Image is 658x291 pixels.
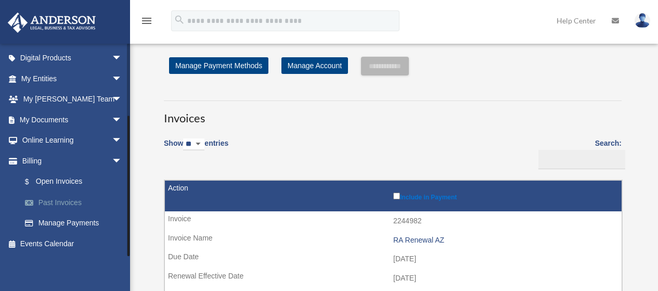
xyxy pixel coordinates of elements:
a: My Documentsarrow_drop_down [7,109,138,130]
span: arrow_drop_down [112,109,133,131]
a: menu [140,18,153,27]
h3: Invoices [164,100,622,126]
td: [DATE] [165,249,622,269]
span: arrow_drop_down [112,48,133,69]
td: 2244982 [165,211,622,231]
label: Include in Payment [393,191,616,201]
a: My Entitiesarrow_drop_down [7,68,138,89]
a: Manage Payment Methods [169,57,268,74]
span: arrow_drop_down [112,150,133,172]
span: arrow_drop_down [112,68,133,90]
a: Online Learningarrow_drop_down [7,130,138,151]
a: Events Calendar [7,233,138,254]
i: search [174,14,185,26]
a: My [PERSON_NAME] Teamarrow_drop_down [7,89,138,110]
img: User Pic [635,13,650,28]
td: [DATE] [165,269,622,288]
a: Digital Productsarrow_drop_down [7,48,138,69]
i: menu [140,15,153,27]
input: Search: [538,150,625,170]
span: arrow_drop_down [112,130,133,151]
a: Past Invoices [15,192,138,213]
div: RA Renewal AZ [393,236,616,245]
a: $Open Invoices [15,171,133,193]
a: Billingarrow_drop_down [7,150,138,171]
select: Showentries [183,138,204,150]
label: Show entries [164,137,228,161]
span: $ [31,175,36,188]
span: arrow_drop_down [112,89,133,110]
label: Search: [535,137,622,169]
img: Anderson Advisors Platinum Portal [5,12,99,33]
input: Include in Payment [393,193,400,199]
a: Manage Payments [15,213,138,234]
a: Manage Account [281,57,348,74]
